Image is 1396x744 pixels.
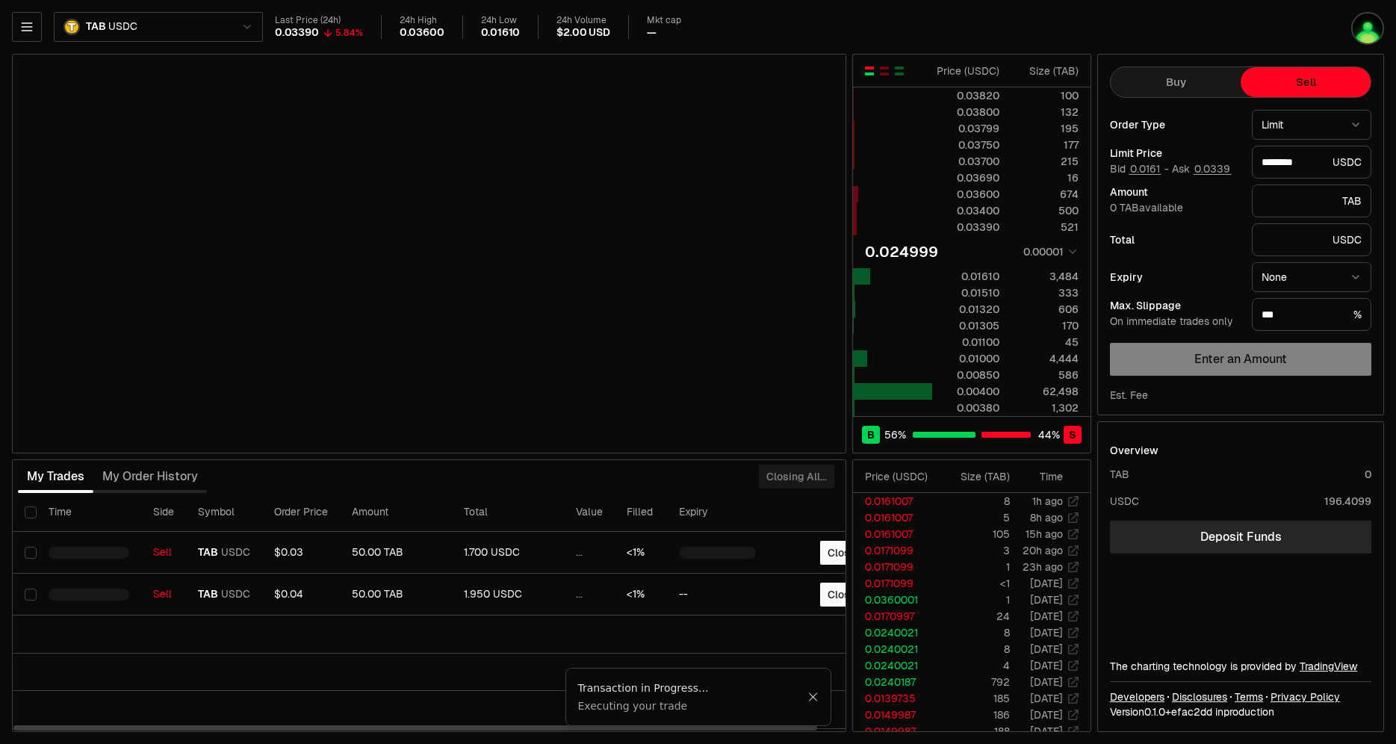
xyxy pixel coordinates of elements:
div: 177 [1012,137,1079,152]
div: 196.4099 [1324,494,1371,509]
td: 8 [940,624,1011,641]
div: Size ( TAB ) [1012,63,1079,78]
td: 188 [940,723,1011,740]
div: On immediate trades only [1110,315,1240,329]
span: USDC [221,546,250,559]
div: 0.01320 [933,302,999,317]
button: Close [820,541,863,565]
time: 1h ago [1032,495,1063,508]
div: 0.00380 [933,400,999,415]
div: 0.00400 [933,384,999,399]
td: 0.0161007 [853,526,940,542]
div: Amount [1110,187,1240,197]
td: 0.0161007 [853,509,940,526]
button: Sell [1241,67,1371,97]
th: Side [141,493,186,532]
div: Executing your trade [578,698,807,713]
div: Last Price (24h) [275,15,363,26]
td: 0.0360001 [853,592,940,608]
div: Sell [153,588,174,601]
td: 0.0149987 [853,707,940,723]
time: 20h ago [1023,544,1063,557]
div: Est. Fee [1110,388,1148,403]
span: efac2dd0295ed2ec84e5ddeec8015c6aa6dda30b [1171,705,1212,719]
td: 8 [940,641,1011,657]
img: TAB.png [63,19,80,35]
div: ... [576,588,603,601]
span: 44 % [1038,427,1060,442]
div: 132 [1012,105,1079,120]
div: 0.03800 [933,105,999,120]
div: Time [1023,469,1063,484]
time: [DATE] [1030,626,1063,639]
td: 0.0149987 [853,723,940,740]
div: 24h Low [481,15,521,26]
div: 50.00 TAB [352,588,440,601]
td: 0.0240021 [853,624,940,641]
div: 0.01305 [933,318,999,333]
td: 1 [940,592,1011,608]
button: Buy [1111,67,1241,97]
div: Overview [1110,443,1158,458]
span: B [867,427,875,442]
div: 0.03600 [400,26,444,40]
div: 521 [1012,220,1079,235]
td: 0.0170997 [853,608,940,624]
div: % [1252,298,1371,331]
div: Price ( USDC ) [933,63,999,78]
button: My Trades [18,462,93,492]
div: 0.01510 [933,285,999,300]
time: [DATE] [1030,708,1063,722]
div: USDC [1252,223,1371,256]
a: Deposit Funds [1110,521,1371,554]
img: thatwasepyc [1351,12,1384,45]
div: 100 [1012,88,1079,103]
div: 0.01610 [933,269,999,284]
td: 186 [940,707,1011,723]
td: 0.0171099 [853,575,940,592]
button: Show Buy Orders Only [893,65,905,77]
td: <1 [940,575,1011,592]
th: Order Price [262,493,340,532]
div: 500 [1012,203,1079,218]
span: USDC [221,588,250,601]
time: [DATE] [1030,593,1063,607]
div: 1.950 USDC [464,588,552,601]
span: 0 TAB available [1110,201,1183,214]
div: Size ( TAB ) [952,469,1010,484]
div: 606 [1012,302,1079,317]
div: 674 [1012,187,1079,202]
div: Order Type [1110,120,1240,130]
div: Price ( USDC ) [865,469,939,484]
div: 24h Volume [556,15,609,26]
th: Amount [340,493,452,532]
button: None [1252,262,1371,292]
td: 792 [940,674,1011,690]
div: 62,498 [1012,384,1079,399]
div: The charting technology is provided by [1110,659,1371,674]
span: TAB [86,20,105,34]
td: 0.0171099 [853,542,940,559]
span: Ask [1172,163,1232,176]
div: 0.01100 [933,335,999,350]
div: 215 [1012,154,1079,169]
div: 0 [1365,467,1371,482]
div: 195 [1012,121,1079,136]
button: 0.0339 [1193,163,1232,175]
div: Expiry [1110,272,1240,282]
div: 333 [1012,285,1079,300]
div: Sell [153,546,174,559]
td: 0.0240021 [853,657,940,674]
span: TAB [198,546,218,559]
td: 3 [940,542,1011,559]
div: USDC [1252,146,1371,179]
div: 50.00 TAB [352,546,440,559]
button: Close [820,583,863,607]
th: Symbol [186,493,262,532]
button: Select row [25,589,37,601]
div: 3,484 [1012,269,1079,284]
span: $0.04 [274,587,303,601]
div: <1% [627,546,655,559]
div: 0.024999 [865,241,938,262]
time: [DATE] [1030,659,1063,672]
